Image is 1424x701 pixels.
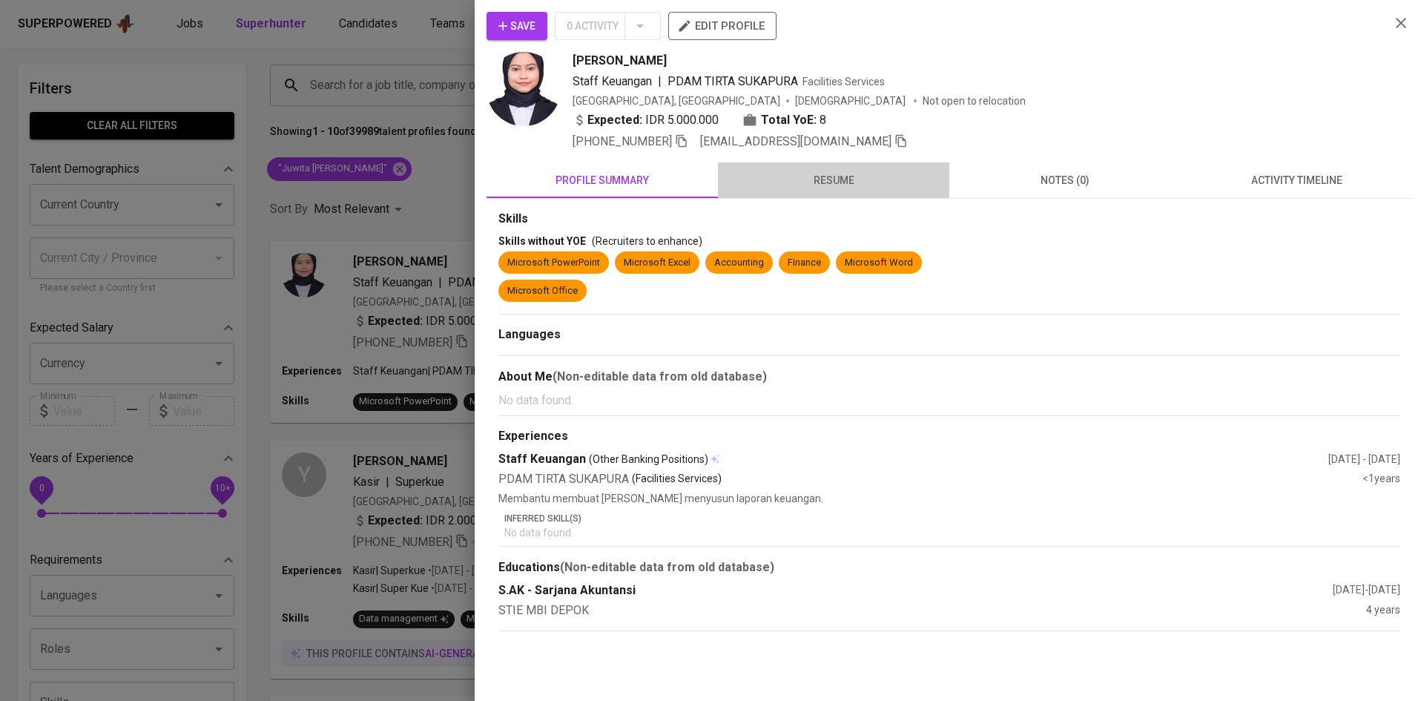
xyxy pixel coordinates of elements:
span: [DEMOGRAPHIC_DATA] [795,93,908,108]
div: [DATE] - [DATE] [1328,452,1400,467]
span: PDAM TIRTA SUKAPURA [667,74,798,88]
div: Accounting [714,256,764,270]
div: Microsoft Excel [624,256,690,270]
b: Total YoE: [761,111,817,129]
span: (Recruiters to enhance) [592,235,702,247]
span: | [658,73,662,90]
div: <1 years [1362,471,1400,488]
p: No data found. [498,392,1400,409]
span: Staff Keuangan [573,74,652,88]
b: (Non-editable data from old database) [560,560,774,574]
span: activity timeline [1190,171,1403,190]
div: Languages [498,326,1400,343]
p: (Facilities Services) [632,471,722,488]
p: Not open to relocation [923,93,1026,108]
button: Save [487,12,547,40]
span: Save [498,17,535,36]
span: 8 [820,111,826,129]
b: Expected: [587,111,642,129]
div: Skills [498,211,1400,228]
span: (Other Banking Positions) [589,452,708,467]
div: Staff Keuangan [498,451,1328,468]
div: Finance [788,256,821,270]
div: [GEOGRAPHIC_DATA], [GEOGRAPHIC_DATA] [573,93,780,108]
span: notes (0) [958,171,1172,190]
a: edit profile [668,19,777,31]
img: e05f1474bc2f5213093f6c2fa2586fa7.jpg [487,52,561,126]
p: Inferred Skill(s) [504,512,1400,525]
span: [PHONE_NUMBER] [573,134,672,148]
div: Educations [498,559,1400,576]
span: resume [727,171,940,190]
p: Membantu membuat [PERSON_NAME] menyusun laporan keuangan. [498,491,1400,506]
p: No data found. [504,525,1400,540]
div: Microsoft Office [507,284,578,298]
span: Facilities Services [802,76,885,88]
button: edit profile [668,12,777,40]
span: [PERSON_NAME] [573,52,667,70]
span: [DATE] - [DATE] [1333,584,1400,596]
div: Microsoft Word [845,256,913,270]
div: IDR 5.000.000 [573,111,719,129]
div: Experiences [498,428,1400,445]
div: 4 years [1366,602,1400,619]
span: profile summary [495,171,709,190]
div: About Me [498,368,1400,386]
div: S.AK - Sarjana Akuntansi [498,582,1333,599]
b: (Non-editable data from old database) [553,369,767,384]
span: [EMAIL_ADDRESS][DOMAIN_NAME] [700,134,891,148]
span: Skills without YOE [498,235,586,247]
div: PDAM TIRTA SUKAPURA [498,471,1362,488]
div: STIE MBI DEPOK [498,602,1366,619]
span: edit profile [680,16,765,36]
div: Microsoft PowerPoint [507,256,600,270]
